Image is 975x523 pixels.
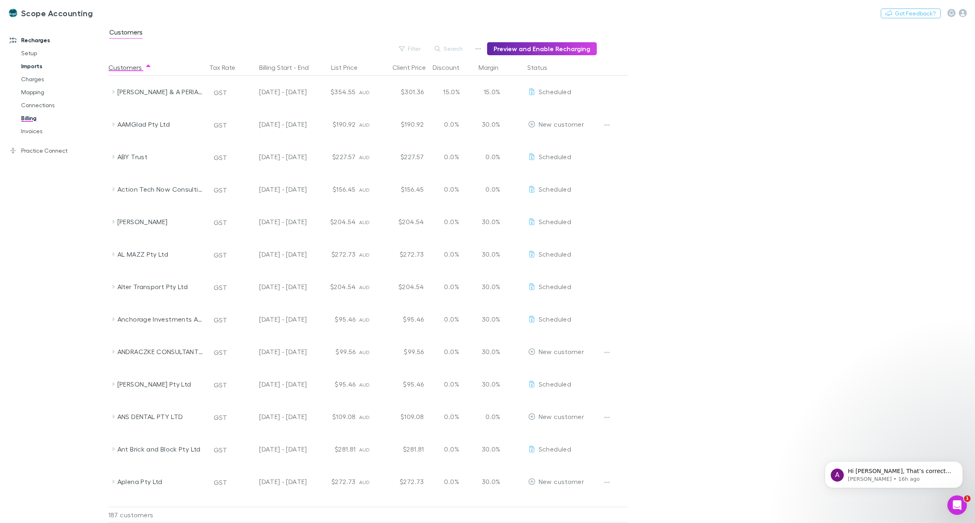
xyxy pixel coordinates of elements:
div: Alter Transport Pty Ltd [117,270,204,303]
span: Customers [109,28,143,39]
div: 0.0% [427,400,476,433]
div: [PERSON_NAME] & A PERIANAICKENPALAYAMGST[DATE] - [DATE]$354.55AUD$301.3615.0%15.0%EditScheduled [108,76,632,108]
div: [DATE] - [DATE] [240,173,307,205]
div: [PERSON_NAME] Pty LtdGST[DATE] - [DATE]$95.46AUD$95.460.0%30.0%EditScheduled [108,368,632,400]
div: Aplena Pty LtdGST[DATE] - [DATE]$272.73AUD$272.730.0%30.0%EditNew customer [108,465,632,498]
div: $99.56 [379,335,427,368]
button: Status [527,59,557,76]
div: $301.36 [379,76,427,108]
div: 0.0% [427,238,476,270]
p: 30.0% [479,444,500,454]
button: GST [210,119,231,132]
p: 0.0% [479,412,500,421]
div: $156.45 [310,173,359,205]
div: Anchorage Investments Australia Pty Ltd [117,303,204,335]
button: GST [210,249,231,261]
iframe: Intercom live chat [947,495,967,515]
a: Setup [13,47,115,60]
div: Action Tech Now Consulting Pty Limited [117,173,204,205]
span: AUD [359,89,370,95]
button: Preview and Enable Recharging [487,42,597,55]
span: Scheduled [539,380,571,388]
div: Anchorage Investments Australia Pty LtdGST[DATE] - [DATE]$95.46AUD$95.460.0%30.0%EditScheduled [108,303,632,335]
div: [DATE] - [DATE] [240,433,307,465]
h3: Scope Accounting [21,8,93,18]
div: 187 customers [108,507,206,523]
div: AAMGlad Pty Ltd [117,108,204,140]
div: $95.46 [379,368,427,400]
p: 30.0% [479,347,500,357]
div: 0.0% [427,433,476,465]
p: 30.0% [479,282,500,292]
span: Scheduled [539,185,571,193]
span: Scheduled [539,218,571,225]
div: Action Tech Now Consulting Pty LimitedGST[DATE] - [DATE]$156.45AUD$156.450.0%0.0%EditScheduled [108,173,632,205]
div: $272.73 [310,465,359,498]
a: Billing [13,112,115,125]
span: New customer [539,413,584,420]
button: Search [431,44,468,54]
div: [DATE] - [DATE] [240,335,307,368]
div: 0.0% [427,140,476,173]
div: $109.08 [379,400,427,433]
div: $109.08 [310,400,359,433]
span: AUD [359,317,370,323]
span: Scheduled [539,153,571,160]
div: 0.0% [427,335,476,368]
button: Discount [433,59,469,76]
div: 0.0% [427,173,476,205]
span: Scheduled [539,250,571,258]
button: Margin [479,59,508,76]
div: $204.54 [379,205,427,238]
button: Tax Rate [209,59,245,76]
a: Recharges [2,34,115,47]
div: Aplena Pty Ltd [117,465,204,498]
div: ANS DENTAL PTY LTD [117,400,204,433]
div: $95.46 [310,303,359,335]
button: List Price [331,59,367,76]
div: 0.0% [427,465,476,498]
div: $227.57 [379,140,427,173]
button: Billing Start - End [259,59,318,76]
div: $156.45 [379,173,427,205]
span: AUD [359,349,370,355]
span: AUD [359,284,370,290]
a: Imports [13,60,115,73]
button: GST [210,313,231,326]
div: [PERSON_NAME] [117,205,204,238]
div: $227.57 [310,140,359,173]
div: [DATE] - [DATE] [240,303,307,335]
a: Scope Accounting [3,3,97,23]
button: GST [210,411,231,424]
div: $95.46 [379,303,427,335]
div: [DATE] - [DATE] [240,108,307,140]
div: $95.46 [310,368,359,400]
button: GST [210,378,231,391]
span: Hi [PERSON_NAME], That’s correct - only the invoices that were sent earlier than their scheduled ... [35,24,139,63]
div: ABY Trust [117,140,204,173]
button: Got Feedback? [881,9,941,18]
span: Scheduled [539,445,571,453]
iframe: Intercom notifications message [812,444,975,501]
div: [DATE] - [DATE] [240,270,307,303]
div: $204.54 [310,205,359,238]
div: $281.81 [379,433,427,465]
button: GST [210,281,231,294]
div: Alter Transport Pty LtdGST[DATE] - [DATE]$204.54AUD$204.540.0%30.0%EditScheduled [108,270,632,303]
div: ANDRACZKE CONSULTANTS PTY LTD [117,335,204,368]
div: $190.92 [379,108,427,140]
p: 0.0% [479,184,500,194]
a: Practice Connect [2,144,115,157]
span: AUD [359,122,370,128]
span: AUD [359,252,370,258]
span: New customer [539,478,584,485]
button: Client Price [392,59,435,76]
span: AUD [359,414,370,420]
a: Mapping [13,86,115,99]
div: Ant Brick and Block Pty Ltd [117,433,204,465]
